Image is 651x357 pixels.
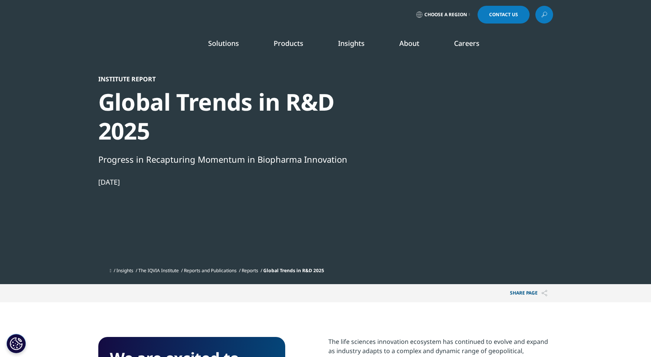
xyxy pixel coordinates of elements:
a: Careers [454,39,479,48]
a: Insights [338,39,365,48]
a: Reports and Publications [184,267,237,274]
a: Contact Us [478,6,530,24]
button: Share PAGEShare PAGE [504,284,553,302]
a: Products [274,39,303,48]
a: Solutions [208,39,239,48]
img: Share PAGE [542,290,547,296]
div: Global Trends in R&D 2025 [98,88,363,145]
a: Reports [242,267,258,274]
div: Institute Report [98,75,363,83]
span: Global Trends in R&D 2025 [263,267,324,274]
a: Insights [116,267,133,274]
a: About [399,39,419,48]
button: Configuración de cookies [7,334,26,353]
nav: Primary [163,27,553,63]
p: Share PAGE [504,284,553,302]
div: [DATE] [98,177,363,187]
span: Contact Us [489,12,518,17]
div: Progress in Recapturing Momentum in Biopharma Innovation [98,153,363,166]
span: Choose a Region [424,12,467,18]
a: The IQVIA Institute [138,267,179,274]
